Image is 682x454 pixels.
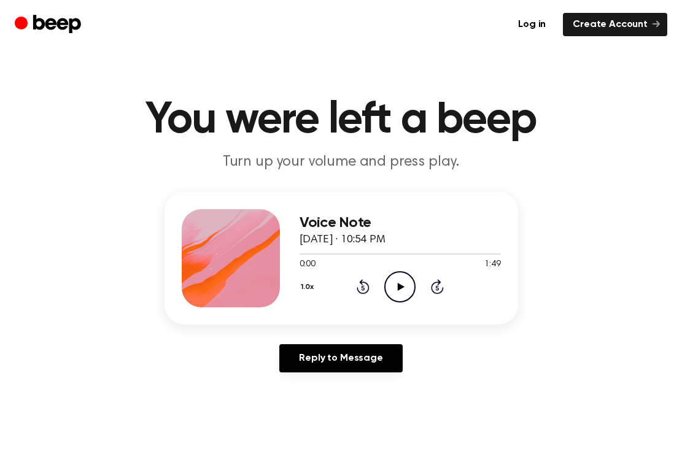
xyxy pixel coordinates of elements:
[300,277,319,298] button: 1.0x
[300,258,316,271] span: 0:00
[300,234,386,245] span: [DATE] · 10:54 PM
[106,152,577,172] p: Turn up your volume and press play.
[15,13,84,37] a: Beep
[279,344,402,372] a: Reply to Message
[563,13,667,36] a: Create Account
[300,215,501,231] h3: Voice Note
[484,258,500,271] span: 1:49
[27,98,656,142] h1: You were left a beep
[508,13,556,36] a: Log in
